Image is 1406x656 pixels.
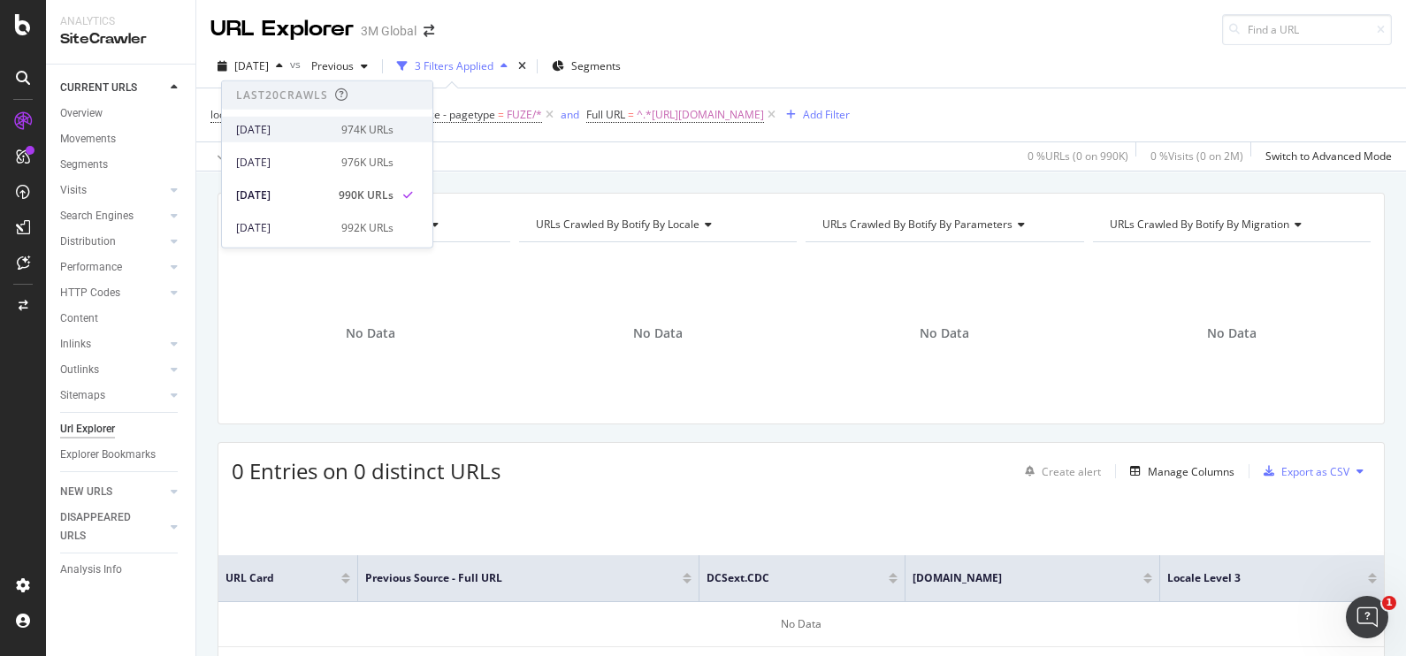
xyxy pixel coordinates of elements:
[210,52,290,80] button: [DATE]
[60,361,165,379] a: Outlinks
[60,335,165,354] a: Inlinks
[913,570,1117,586] span: [DOMAIN_NAME]
[218,602,1384,647] div: No Data
[60,309,183,328] a: Content
[1207,324,1257,342] span: No Data
[234,58,269,73] span: 2025 Sep. 14th
[60,361,99,379] div: Outlinks
[1110,217,1289,232] span: URLs Crawled By Botify By migration
[60,79,137,97] div: CURRENT URLS
[415,58,493,73] div: 3 Filters Applied
[707,570,862,586] span: DCSext.CDC
[290,57,304,72] span: vs
[60,420,183,439] a: Url Explorer
[532,210,782,239] h4: URLs Crawled By Botify By locale
[60,284,165,302] a: HTTP Codes
[60,561,122,579] div: Analysis Info
[236,121,331,137] div: [DATE]
[1106,210,1356,239] h4: URLs Crawled By Botify By migration
[60,258,122,277] div: Performance
[1346,596,1388,638] iframe: Intercom live chat
[1265,149,1392,164] div: Switch to Advanced Mode
[1382,596,1396,610] span: 1
[60,508,149,545] div: DISAPPEARED URLS
[236,88,328,103] div: Last 20 Crawls
[920,324,969,342] span: No Data
[60,420,115,439] div: Url Explorer
[60,156,108,174] div: Segments
[60,130,116,149] div: Movements
[236,187,328,202] div: [DATE]
[60,335,91,354] div: Inlinks
[803,107,850,122] div: Add Filter
[60,508,165,545] a: DISAPPEARED URLS
[390,52,515,80] button: 3 Filters Applied
[225,570,337,586] span: URL Card
[1257,457,1349,485] button: Export as CSV
[60,483,112,501] div: NEW URLS
[1148,464,1234,479] div: Manage Columns
[210,107,277,122] span: locale Level 3
[60,156,183,174] a: Segments
[60,233,116,251] div: Distribution
[236,219,331,235] div: [DATE]
[60,14,181,29] div: Analytics
[1018,457,1101,485] button: Create alert
[60,233,165,251] a: Distribution
[341,121,394,137] div: 974K URLs
[1123,461,1234,482] button: Manage Columns
[1150,149,1243,164] div: 0 % Visits ( 0 on 2M )
[304,52,375,80] button: Previous
[779,104,850,126] button: Add Filter
[210,14,354,44] div: URL Explorer
[60,309,98,328] div: Content
[60,386,105,405] div: Sitemaps
[341,219,394,235] div: 992K URLs
[304,58,354,73] span: Previous
[561,107,579,122] div: and
[210,142,262,171] button: Apply
[60,284,120,302] div: HTTP Codes
[545,52,628,80] button: Segments
[232,456,501,485] span: 0 Entries on 0 distinct URLs
[60,104,103,123] div: Overview
[60,483,165,501] a: NEW URLS
[60,181,87,200] div: Visits
[633,324,683,342] span: No Data
[498,107,504,122] span: =
[561,106,579,123] button: and
[236,154,331,170] div: [DATE]
[339,187,394,202] div: 990K URLs
[60,79,165,97] a: CURRENT URLS
[361,22,416,40] div: 3M Global
[341,154,394,170] div: 976K URLs
[586,107,625,122] span: Full URL
[1258,142,1392,171] button: Switch to Advanced Mode
[60,130,183,149] a: Movements
[637,103,764,127] span: ^.*[URL][DOMAIN_NAME]
[60,561,183,579] a: Analysis Info
[424,25,434,37] div: arrow-right-arrow-left
[1222,14,1392,45] input: Find a URL
[628,107,634,122] span: =
[1042,464,1101,479] div: Create alert
[346,324,395,342] span: No Data
[819,210,1068,239] h4: URLs Crawled By Botify By parameters
[60,29,181,50] div: SiteCrawler
[1281,464,1349,479] div: Export as CSV
[60,207,165,225] a: Search Engines
[571,58,621,73] span: Segments
[60,207,134,225] div: Search Engines
[60,446,183,464] a: Explorer Bookmarks
[1028,149,1128,164] div: 0 % URLs ( 0 on 990K )
[60,181,165,200] a: Visits
[365,570,656,586] span: Previous Source - Full URL
[60,104,183,123] a: Overview
[60,446,156,464] div: Explorer Bookmarks
[515,57,530,75] div: times
[822,217,1012,232] span: URLs Crawled By Botify By parameters
[536,217,699,232] span: URLs Crawled By Botify By locale
[507,103,542,127] span: FUZE/*
[1167,570,1341,586] span: locale Level 3
[60,258,165,277] a: Performance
